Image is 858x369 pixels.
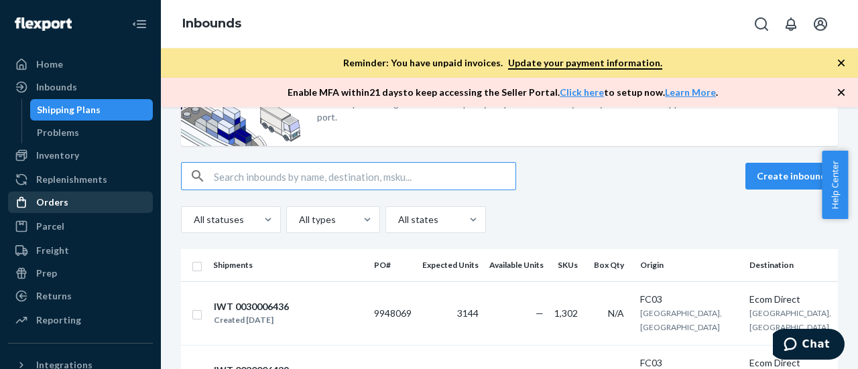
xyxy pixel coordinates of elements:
span: 3144 [457,307,479,319]
p: Reminder: You have unpaid invoices. [343,56,662,70]
div: Returns [36,289,72,303]
button: Open account menu [807,11,834,38]
div: Created [DATE] [214,313,289,327]
a: Reporting [8,309,153,331]
span: — [536,307,544,319]
p: Use Flexport’s freight service to import your products directly from your Non-U.S. supplier or port. [317,97,716,124]
a: Returns [8,285,153,307]
a: Inbounds [182,16,241,31]
span: [GEOGRAPHIC_DATA], [GEOGRAPHIC_DATA] [749,308,831,332]
button: Help Center [822,151,848,219]
a: Click here [560,86,604,98]
button: Close Navigation [126,11,153,38]
img: Flexport logo [15,17,72,31]
input: All statuses [192,213,194,226]
div: Replenishments [36,173,107,186]
th: PO# [369,249,417,281]
div: Shipping Plans [37,103,101,117]
a: Inbounds [8,76,153,98]
div: Problems [37,126,79,139]
button: Create inbound [745,163,838,190]
a: Orders [8,192,153,213]
div: FC03 [640,293,739,306]
ol: breadcrumbs [172,5,252,44]
th: Shipments [208,249,369,281]
span: N/A [608,307,624,319]
span: [GEOGRAPHIC_DATA], [GEOGRAPHIC_DATA] [640,308,722,332]
input: All states [397,213,398,226]
div: Reporting [36,313,81,327]
a: Inventory [8,145,153,166]
div: Inventory [36,149,79,162]
a: Shipping Plans [30,99,154,121]
td: 9948069 [369,281,417,345]
input: All types [298,213,299,226]
th: Available Units [484,249,549,281]
button: Open Search Box [748,11,775,38]
a: Learn More [665,86,716,98]
a: Home [8,54,153,75]
div: Freight [36,244,69,257]
a: Replenishments [8,169,153,190]
a: Update your payment information. [508,57,662,70]
span: 1,302 [554,307,578,319]
div: Orders [36,196,68,209]
div: Parcel [36,220,64,233]
button: Open notifications [778,11,804,38]
th: Origin [635,249,744,281]
th: Expected Units [417,249,484,281]
a: Parcel [8,216,153,237]
div: IWT 0030006436 [214,300,289,313]
div: Ecom Direct [749,293,831,306]
div: Home [36,58,63,71]
iframe: Opens a widget where you can chat to one of our agents [773,329,845,362]
input: Search inbounds by name, destination, msku... [214,163,515,190]
a: Prep [8,263,153,284]
th: Box Qty [589,249,635,281]
th: Destination [744,249,837,281]
div: Inbounds [36,80,77,94]
th: SKUs [549,249,589,281]
a: Freight [8,240,153,261]
div: Prep [36,267,57,280]
a: Problems [30,122,154,143]
p: Enable MFA within 21 days to keep accessing the Seller Portal. to setup now. . [288,86,718,99]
